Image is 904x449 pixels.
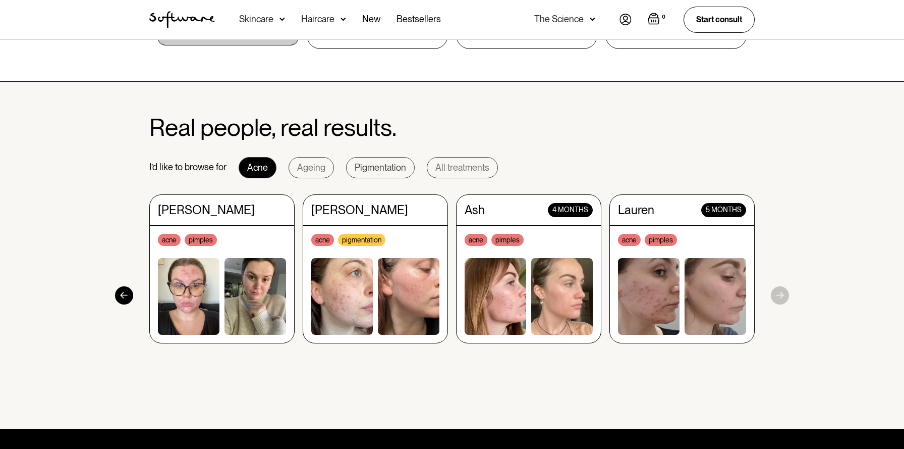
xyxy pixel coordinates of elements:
img: woman with acne [618,258,680,334]
img: woman without acne [531,258,593,334]
div: All treatments [435,163,489,173]
img: woman without acne [224,258,286,334]
h2: Real people, real results. [149,114,397,141]
div: Haircare [301,14,334,24]
div: [PERSON_NAME] [158,203,255,218]
a: Open empty cart [648,13,667,27]
div: acne [618,234,641,246]
div: pimples [185,234,217,246]
a: Start consult [684,7,755,32]
div: Ageing [297,163,325,173]
div: 0 [660,13,667,22]
div: 5 months [701,203,746,218]
div: Skincare [239,14,273,24]
div: acne [158,234,181,246]
img: Software Logo [149,11,215,28]
img: arrow down [590,14,595,24]
div: [PERSON_NAME] [311,203,408,218]
div: Lauren [618,203,654,218]
img: woman without acne [378,258,439,334]
div: acne [465,234,487,246]
div: pimples [491,234,524,246]
div: Ash [465,203,485,218]
div: Acne [247,163,268,173]
img: arrow down [341,14,346,24]
img: arrow down [279,14,285,24]
div: pimples [645,234,677,246]
img: woman with acne [311,258,373,334]
img: woman with acne [465,258,526,334]
div: Pigmentation [355,163,406,173]
div: The Science [534,14,584,24]
img: woman without acne [685,258,746,334]
div: acne [311,234,334,246]
a: home [149,11,215,28]
div: 4 months [548,203,593,218]
img: woman with acne [158,258,219,334]
div: pigmentation [338,234,385,246]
